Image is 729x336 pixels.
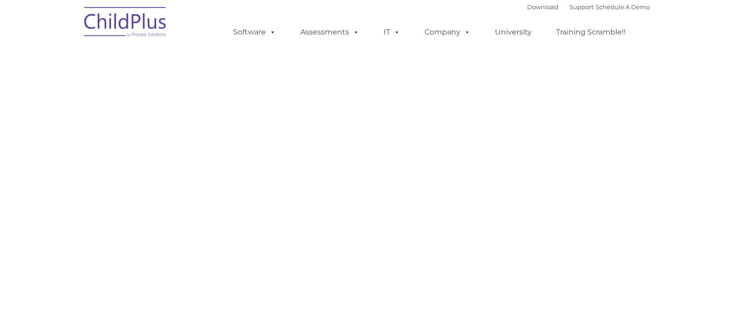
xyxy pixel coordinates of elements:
[596,3,650,11] a: Schedule A Demo
[415,23,480,41] a: Company
[80,0,172,46] img: ChildPlus by Procare Solutions
[374,23,409,41] a: IT
[569,3,594,11] a: Support
[527,3,650,11] font: |
[547,23,635,41] a: Training Scramble!!
[291,23,368,41] a: Assessments
[224,23,285,41] a: Software
[527,3,558,11] a: Download
[486,23,541,41] a: University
